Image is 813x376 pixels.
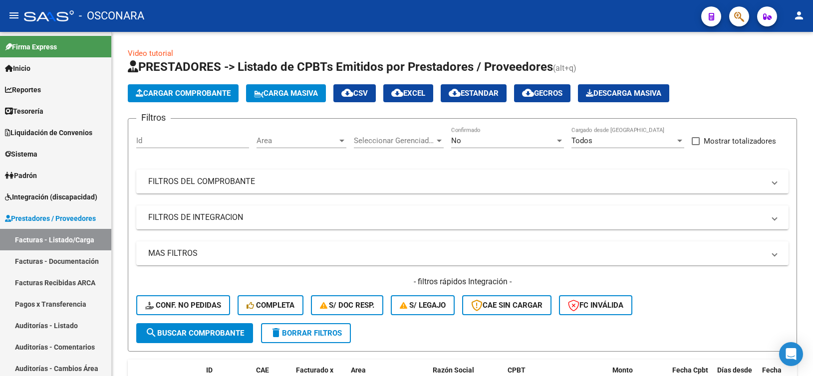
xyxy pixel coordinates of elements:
[586,89,661,98] span: Descarga Masiva
[383,84,433,102] button: EXCEL
[341,87,353,99] mat-icon: cloud_download
[5,191,97,202] span: Integración (discapacidad)
[145,329,244,338] span: Buscar Comprobante
[612,366,633,374] span: Monto
[433,366,474,374] span: Razón Social
[672,366,708,374] span: Fecha Cpbt
[341,89,368,98] span: CSV
[136,241,789,265] mat-expansion-panel-header: MAS FILTROS
[441,84,507,102] button: Estandar
[247,301,294,310] span: Completa
[391,89,425,98] span: EXCEL
[568,301,623,310] span: FC Inválida
[136,295,230,315] button: Conf. no pedidas
[522,87,534,99] mat-icon: cloud_download
[704,135,776,147] span: Mostrar totalizadores
[270,327,282,339] mat-icon: delete
[351,366,366,374] span: Area
[254,89,318,98] span: Carga Masiva
[5,63,30,74] span: Inicio
[238,295,303,315] button: Completa
[793,9,805,21] mat-icon: person
[779,342,803,366] div: Open Intercom Messenger
[522,89,562,98] span: Gecros
[571,136,592,145] span: Todos
[449,89,499,98] span: Estandar
[136,205,789,229] mat-expansion-panel-header: FILTROS DE INTEGRACION
[270,329,342,338] span: Borrar Filtros
[246,84,326,102] button: Carga Masiva
[136,170,789,193] mat-expansion-panel-header: FILTROS DEL COMPROBANTE
[462,295,551,315] button: CAE SIN CARGAR
[400,301,446,310] span: S/ legajo
[79,5,144,27] span: - OSCONARA
[578,84,669,102] button: Descarga Masiva
[145,327,157,339] mat-icon: search
[354,136,435,145] span: Seleccionar Gerenciador
[5,41,57,52] span: Firma Express
[333,84,376,102] button: CSV
[471,301,542,310] span: CAE SIN CARGAR
[148,176,765,187] mat-panel-title: FILTROS DEL COMPROBANTE
[5,170,37,181] span: Padrón
[261,323,351,343] button: Borrar Filtros
[320,301,375,310] span: S/ Doc Resp.
[136,323,253,343] button: Buscar Comprobante
[8,9,20,21] mat-icon: menu
[578,84,669,102] app-download-masive: Descarga masiva de comprobantes (adjuntos)
[256,366,269,374] span: CAE
[553,63,576,73] span: (alt+q)
[145,301,221,310] span: Conf. no pedidas
[508,366,526,374] span: CPBT
[5,84,41,95] span: Reportes
[136,111,171,125] h3: Filtros
[391,295,455,315] button: S/ legajo
[391,87,403,99] mat-icon: cloud_download
[136,276,789,287] h4: - filtros rápidos Integración -
[257,136,337,145] span: Area
[148,248,765,259] mat-panel-title: MAS FILTROS
[5,127,92,138] span: Liquidación de Convenios
[128,84,239,102] button: Cargar Comprobante
[148,212,765,223] mat-panel-title: FILTROS DE INTEGRACION
[128,49,173,58] a: Video tutorial
[136,89,231,98] span: Cargar Comprobante
[514,84,570,102] button: Gecros
[128,60,553,74] span: PRESTADORES -> Listado de CPBTs Emitidos por Prestadores / Proveedores
[559,295,632,315] button: FC Inválida
[449,87,461,99] mat-icon: cloud_download
[206,366,213,374] span: ID
[451,136,461,145] span: No
[311,295,384,315] button: S/ Doc Resp.
[5,106,43,117] span: Tesorería
[5,149,37,160] span: Sistema
[5,213,96,224] span: Prestadores / Proveedores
